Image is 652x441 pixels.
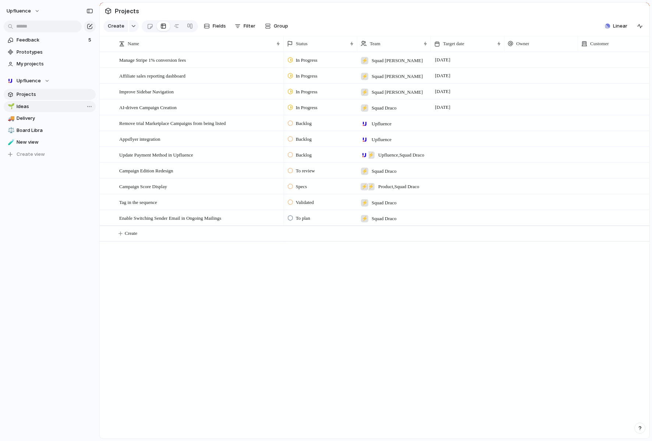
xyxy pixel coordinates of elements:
[128,40,139,47] span: Name
[361,89,368,96] div: ⚡
[296,88,318,96] span: In Progress
[119,198,157,206] span: Tag in the sequence
[17,60,93,68] span: My projects
[17,127,93,134] span: Board Libra
[372,57,423,64] span: Squad [PERSON_NAME]
[4,113,96,124] a: 🚚Delivery
[119,55,186,64] span: Manage Stripe 1% conversion fees
[7,7,31,15] span: Upfluence
[361,73,368,80] div: ⚡
[372,120,391,128] span: Upfluence
[361,168,368,175] div: ⚡
[17,103,93,110] span: Ideas
[3,5,44,17] button: Upfluence
[103,20,128,32] button: Create
[372,215,397,222] span: Squad Draco
[4,47,96,58] a: Prototypes
[119,103,177,111] span: AI-driven Campaign Creation
[378,151,424,159] span: Upfluence , Squad Draco
[119,214,221,222] span: Enable Switching Sender Email in Ongoing Mailings
[296,183,307,190] span: Specs
[119,71,185,80] span: Affiliate sales reporting dashboard
[361,215,368,222] div: ⚡
[516,40,529,47] span: Owner
[201,20,229,32] button: Fields
[274,22,288,30] span: Group
[7,115,14,122] button: 🚚
[296,104,318,111] span: In Progress
[361,183,368,190] div: ⚡
[372,73,423,80] span: Squad [PERSON_NAME]
[361,104,368,112] div: ⚡
[119,135,160,143] span: Appsflyer integration
[372,104,397,112] span: Squad Draco
[125,230,137,237] span: Create
[372,136,391,143] span: Upfluence
[367,183,375,190] div: ⚡
[372,199,397,207] span: Squad Draco
[4,125,96,136] a: ⚖️Board Libra
[8,138,13,147] div: 🧪
[119,166,173,175] span: Campaign Edition Redesign
[296,167,315,175] span: To review
[361,57,368,64] div: ⚡
[378,183,419,190] span: Product , Squad Draco
[8,126,13,135] div: ⚖️
[370,40,380,47] span: Team
[232,20,258,32] button: Filter
[17,151,45,158] span: Create view
[613,22,627,30] span: Linear
[213,22,226,30] span: Fields
[443,40,464,47] span: Target date
[296,72,318,80] span: In Progress
[296,136,312,143] span: Backlog
[17,49,93,56] span: Prototypes
[433,103,452,112] span: [DATE]
[590,40,609,47] span: Customer
[88,36,93,44] span: 5
[119,119,226,127] span: Remove trial Marketplace Campaigns from being listed
[4,149,96,160] button: Create view
[17,139,93,146] span: New view
[296,120,312,127] span: Backlog
[17,77,41,85] span: Upfluence
[4,35,96,46] a: Feedback5
[433,87,452,96] span: [DATE]
[17,115,93,122] span: Delivery
[372,168,397,175] span: Squad Draco
[4,137,96,148] a: 🧪New view
[433,71,452,80] span: [DATE]
[296,215,310,222] span: To plan
[602,21,630,32] button: Linear
[261,20,292,32] button: Group
[17,91,93,98] span: Projects
[296,151,312,159] span: Backlog
[372,89,423,96] span: Squad [PERSON_NAME]
[296,57,318,64] span: In Progress
[119,182,167,190] span: Campaign Score Display
[4,75,96,86] button: Upfluence
[7,139,14,146] button: 🧪
[4,58,96,69] a: My projects
[17,36,86,44] span: Feedback
[433,55,452,64] span: [DATE]
[4,89,96,100] a: Projects
[8,114,13,123] div: 🚚
[119,87,174,96] span: Improve Sidebar Navigation
[108,22,124,30] span: Create
[296,40,308,47] span: Status
[361,199,368,207] div: ⚡
[7,127,14,134] button: ⚖️
[113,4,141,18] span: Projects
[119,150,193,159] span: Update Payment Method in Upfluence
[4,101,96,112] a: 🌱Ideas
[296,199,314,206] span: Validated
[7,103,14,110] button: 🌱
[8,102,13,111] div: 🌱
[367,151,375,159] div: ⚡
[244,22,255,30] span: Filter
